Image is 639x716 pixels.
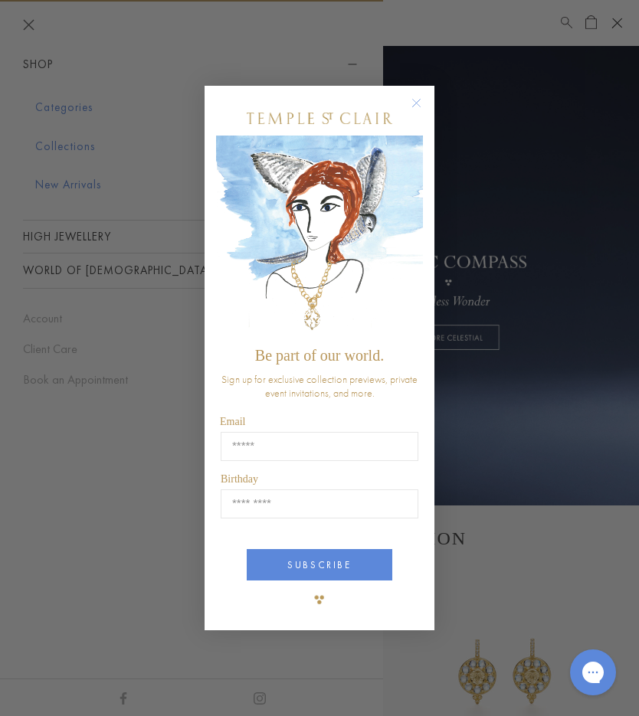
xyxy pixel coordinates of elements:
[304,584,335,615] img: TSC
[415,101,434,120] button: Close dialog
[221,473,258,485] span: Birthday
[220,416,245,427] span: Email
[255,347,384,364] span: Be part of our world.
[221,432,418,461] input: Email
[221,372,418,400] span: Sign up for exclusive collection previews, private event invitations, and more.
[247,549,392,580] button: SUBSCRIBE
[216,136,423,340] img: c4a9eb12-d91a-4d4a-8ee0-386386f4f338.jpeg
[247,113,392,124] img: Temple St. Clair
[562,644,624,701] iframe: Gorgias live chat messenger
